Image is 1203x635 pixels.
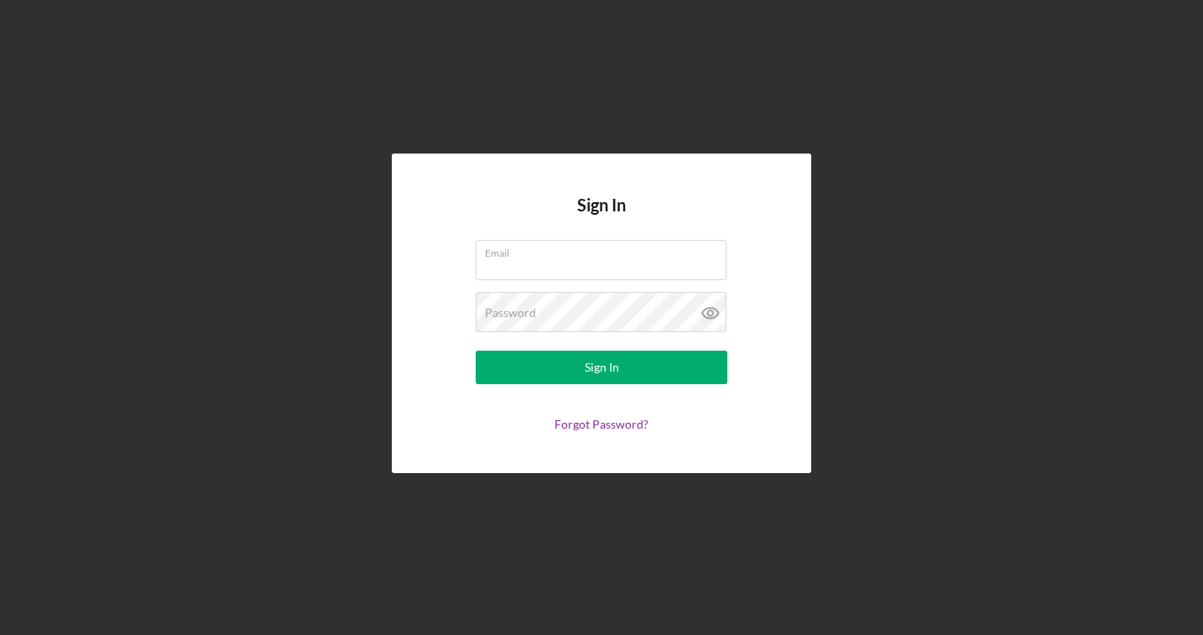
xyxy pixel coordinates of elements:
[585,351,619,384] div: Sign In
[577,195,626,240] h4: Sign In
[485,306,536,320] label: Password
[485,241,726,259] label: Email
[476,351,727,384] button: Sign In
[555,417,648,431] a: Forgot Password?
